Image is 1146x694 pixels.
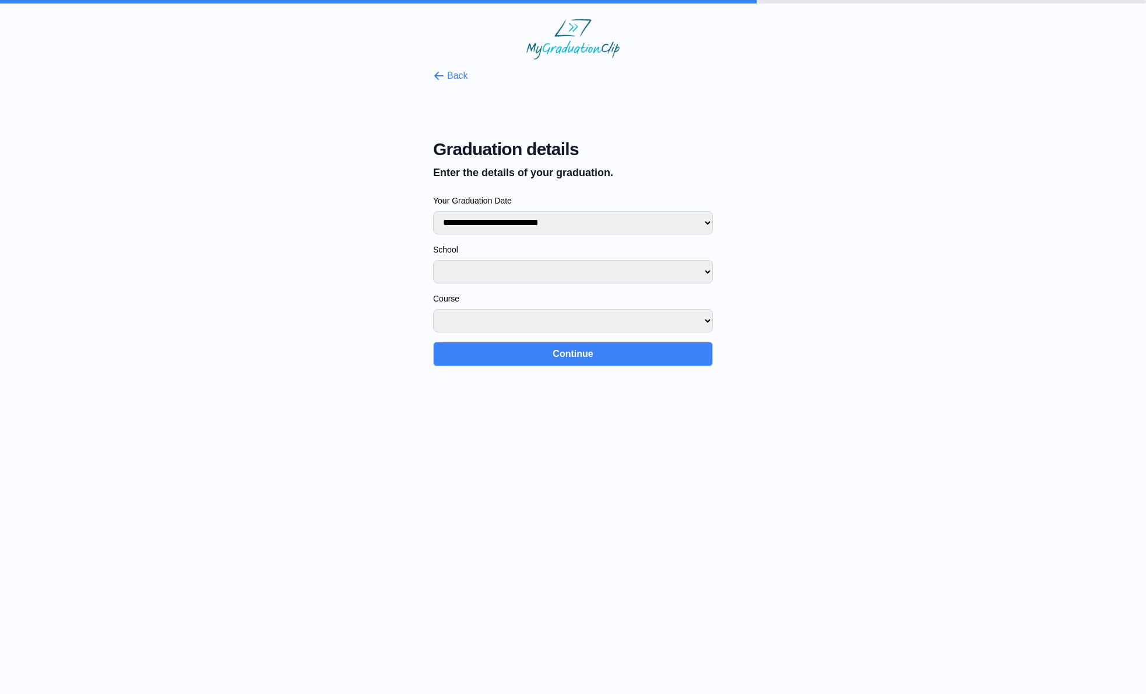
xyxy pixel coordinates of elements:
[433,69,468,83] button: Back
[526,19,620,59] img: MyGraduationClip
[433,293,713,304] label: Course
[433,342,713,366] button: Continue
[433,244,713,255] label: School
[433,164,713,181] p: Enter the details of your graduation.
[433,195,713,206] label: Your Graduation Date
[433,139,713,160] span: Graduation details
